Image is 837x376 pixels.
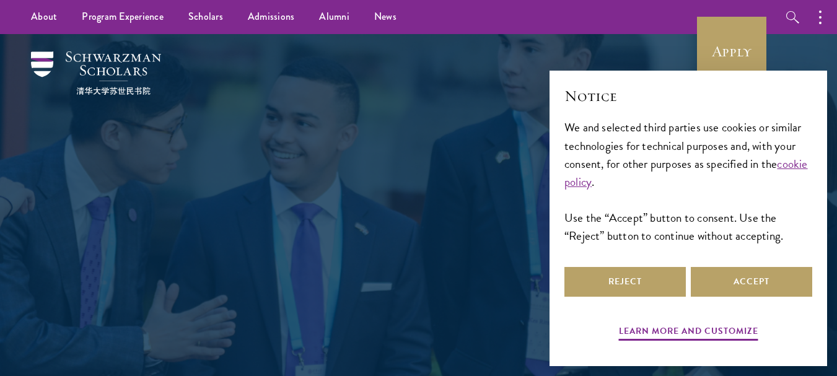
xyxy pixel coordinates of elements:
[564,267,686,297] button: Reject
[564,118,812,244] div: We and selected third parties use cookies or similar technologies for technical purposes and, wit...
[31,51,161,95] img: Schwarzman Scholars
[564,85,812,107] h2: Notice
[619,323,758,343] button: Learn more and customize
[691,267,812,297] button: Accept
[564,155,808,191] a: cookie policy
[697,17,766,86] a: Apply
